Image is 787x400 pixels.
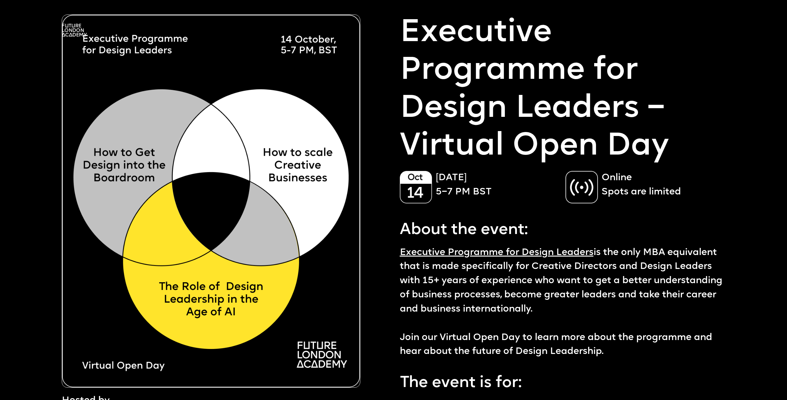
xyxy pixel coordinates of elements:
[602,171,725,199] p: Online Spots are limited
[62,24,87,36] img: A logo saying in 3 lines: Future London Academy
[400,15,732,166] p: Executive Programme for Design Leaders – Virtual Open Day
[400,368,732,395] p: The event is for:
[436,171,559,199] p: [DATE] 5–7 PM BST
[400,248,594,257] a: Executive Programme for Design Leaders
[400,246,732,359] p: is the only MBA equivalent that is made specifically for Creative Directors and Design Leaders wi...
[400,215,732,242] p: About the event:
